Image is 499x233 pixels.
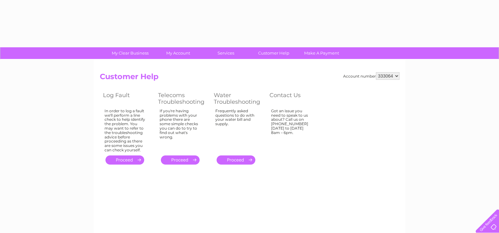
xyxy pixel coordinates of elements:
[248,47,300,59] a: Customer Help
[296,47,348,59] a: Make A Payment
[152,47,204,59] a: My Account
[266,90,321,107] th: Contact Us
[215,109,257,150] div: Frequently asked questions to do with your water bill and supply.
[343,72,400,80] div: Account number
[161,155,200,165] a: .
[217,155,255,165] a: .
[211,90,266,107] th: Water Troubleshooting
[271,109,312,150] div: Got an issue you need to speak to us about? Call us on [PHONE_NUMBER] [DATE] to [DATE] 8am – 6pm.
[105,109,145,152] div: In order to log a fault we'll perform a line check to help identify the problem. You may want to ...
[105,155,144,165] a: .
[104,47,156,59] a: My Clear Business
[160,109,201,150] div: If you're having problems with your phone there are some simple checks you can do to try to find ...
[100,72,400,84] h2: Customer Help
[200,47,252,59] a: Services
[155,90,211,107] th: Telecoms Troubleshooting
[100,90,155,107] th: Log Fault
